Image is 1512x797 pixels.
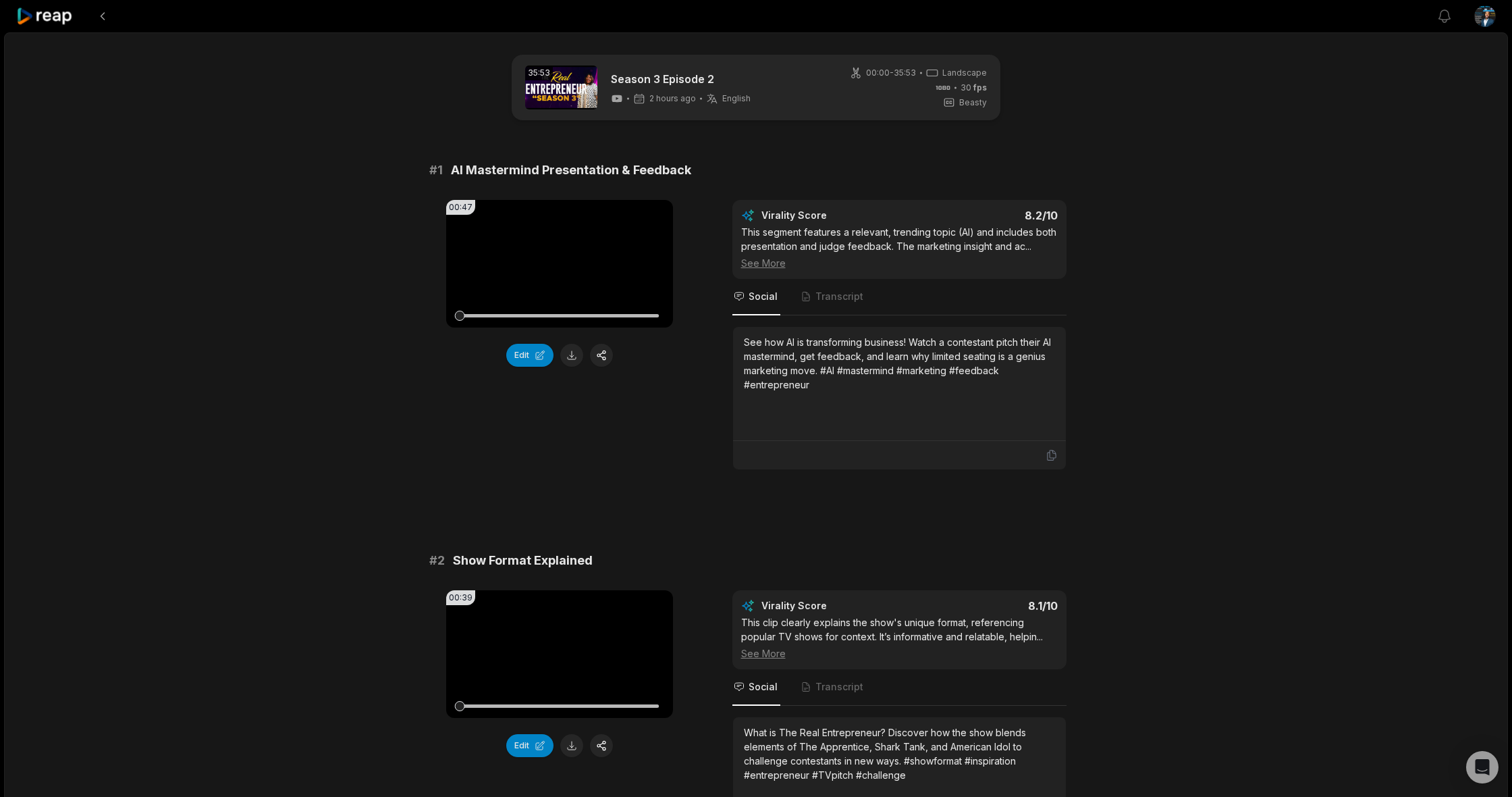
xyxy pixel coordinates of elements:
[741,256,1058,270] div: See More
[749,290,778,303] span: Social
[741,615,1058,661] div: This clip clearly explains the show's unique format, referencing popular TV shows for context. It...
[451,161,691,180] span: AI Mastermind Presentation & Feedback
[744,335,1055,392] div: See how AI is transforming business! Watch a contestant pitch their AI mastermind, get feedback, ...
[815,680,863,694] span: Transcript
[611,71,751,87] a: Season 3 Episode 2
[429,551,445,570] span: # 2
[429,161,443,180] span: # 1
[506,344,553,367] button: Edit
[761,209,907,222] div: Virality Score
[446,590,673,718] video: Your browser does not support mp4 format.
[815,290,863,303] span: Transcript
[973,82,987,93] span: fps
[913,599,1058,613] div: 8.1 /10
[732,669,1066,706] nav: Tabs
[913,209,1058,222] div: 8.2 /10
[744,725,1055,782] div: What is The Real Entrepreneur? Discover how the show blends elements of The Apprentice, Shark Tan...
[741,646,1058,661] div: See More
[741,225,1058,270] div: This segment features a relevant, trending topic (AI) and includes both presentation and judge fe...
[649,93,696,104] span: 2 hours ago
[761,599,907,613] div: Virality Score
[866,67,916,79] span: 00:00 - 35:53
[749,680,778,694] span: Social
[942,67,987,79] span: Landscape
[446,200,673,328] video: Your browser does not support mp4 format.
[722,93,751,104] span: English
[732,279,1066,315] nav: Tabs
[506,734,553,757] button: Edit
[959,97,987,109] span: Beasty
[1466,751,1498,783] div: Open Intercom Messenger
[453,551,593,570] span: Show Format Explained
[961,82,987,94] span: 30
